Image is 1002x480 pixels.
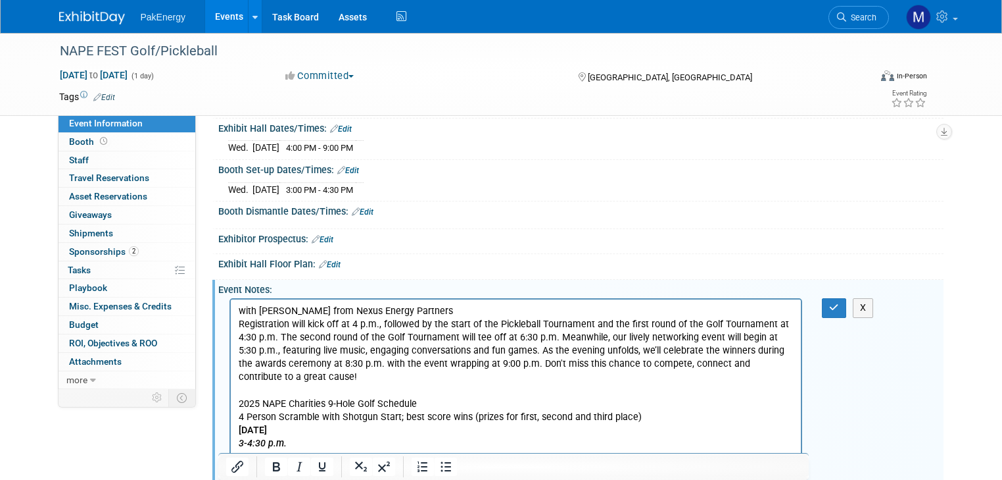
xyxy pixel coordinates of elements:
td: Toggle Event Tabs [168,389,195,406]
a: Playbook [59,279,195,297]
td: Personalize Event Tab Strip [146,389,169,406]
i: Awards Ceremony & Networking [8,350,141,374]
span: [DATE] [DATE] [59,69,128,81]
div: NAPE FEST Golf/Pickleball [55,40,853,63]
span: to [87,70,100,80]
img: Mary Walker [906,5,931,30]
span: Staff [69,155,89,165]
span: Asset Reservations [69,191,147,201]
body: Rich Text Area. Press ALT-0 for help. [7,5,564,375]
a: Budget [59,316,195,334]
a: Tasks [59,261,195,279]
a: Edit [337,166,359,175]
span: [GEOGRAPHIC_DATA], [GEOGRAPHIC_DATA] [588,72,752,82]
img: ExhibitDay [59,11,125,24]
button: Italic [288,458,310,476]
a: more [59,371,195,389]
i: Sponsor Setup [8,151,68,163]
a: Staff [59,151,195,169]
div: Event Notes: [218,280,943,296]
button: Subscript [350,458,372,476]
button: Bold [265,458,287,476]
button: Committed [281,69,359,83]
b: 5-9 p.m. [8,284,43,295]
p: with [PERSON_NAME] from Nexus Energy Partners [8,5,563,18]
button: X [853,298,874,317]
i: First Round of Golf Tournament [8,257,139,281]
span: ROI, Objectives & ROO [69,338,157,348]
span: Search [846,13,876,22]
span: 2 [129,246,139,256]
td: Wed. [228,141,252,155]
td: Tags [59,90,115,103]
a: Booth [59,133,195,151]
b: 6:30-8:30 p.m. [8,323,69,334]
img: Format-Inperson.png [881,70,894,81]
b: 8:30-9 p.m. [8,350,56,361]
b: 3-4:30 p.m. [8,138,56,149]
span: 4:00 PM - 9:00 PM [286,143,353,153]
button: Bullet list [435,458,457,476]
a: Edit [312,235,333,244]
span: Event Information [69,118,143,128]
span: Booth not reserved yet [97,136,110,146]
a: Edit [93,93,115,102]
i: Networking with Live Music & Games [8,284,159,308]
span: Attachments [69,356,122,367]
a: Search [828,6,889,29]
i: Registration and Material Pick Up [8,178,146,189]
span: Travel Reservations [69,173,149,183]
span: Tasks [68,265,91,275]
span: Shipments [69,228,113,238]
div: Booth Dismantle Dates/Times: [218,201,943,219]
div: Exhibit Hall Dates/Times: [218,119,943,136]
span: (1 day) [130,72,154,80]
a: Misc. Expenses & Credits [59,298,195,315]
p: Registration will kick off at 4 p.m., followed by the start of the Pickleball Tournament and the ... [8,18,563,375]
b: 4:30-6:30 p.m. [8,257,69,268]
td: [DATE] [252,182,279,196]
td: Wed. [228,182,252,196]
span: Booth [69,136,110,147]
i: Pickleball Tournament [8,217,99,228]
span: Misc. Expenses & Credits [69,301,172,311]
a: Attachments [59,353,195,371]
a: Sponsorships2 [59,243,195,261]
a: Shipments [59,225,195,242]
i: Second Round of Golf Tournament [8,323,151,348]
b: 4-4:30 p.m. [8,165,56,176]
span: PakEnergy [141,12,185,22]
a: Event Information [59,115,195,132]
div: Exhibitor Prospectus: [218,229,943,246]
b: [DATE] [8,125,36,136]
div: In-Person [896,71,927,81]
span: Sponsorships [69,246,139,257]
button: Underline [311,458,333,476]
span: Giveaways [69,209,112,220]
a: Edit [352,207,373,217]
span: more [66,375,87,385]
button: Insert/edit link [226,458,249,476]
div: Event Rating [891,90,926,97]
a: ROI, Objectives & ROO [59,334,195,352]
span: Playbook [69,282,107,293]
a: Giveaways [59,206,195,224]
div: Event Format [799,68,927,88]
span: 3:00 PM - 4:30 PM [286,185,353,195]
a: Asset Reservations [59,188,195,205]
button: Numbered list [412,458,434,476]
a: Edit [330,124,352,134]
span: Budget [69,319,99,330]
button: Superscript [373,458,395,476]
a: Travel Reservations [59,169,195,187]
div: Exhibit Hall Floor Plan: [218,254,943,271]
a: Edit [319,260,341,269]
div: Booth Set-up Dates/Times: [218,160,943,177]
b: 4:30-8:30 p.m. [8,204,69,215]
td: [DATE] [252,141,279,155]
